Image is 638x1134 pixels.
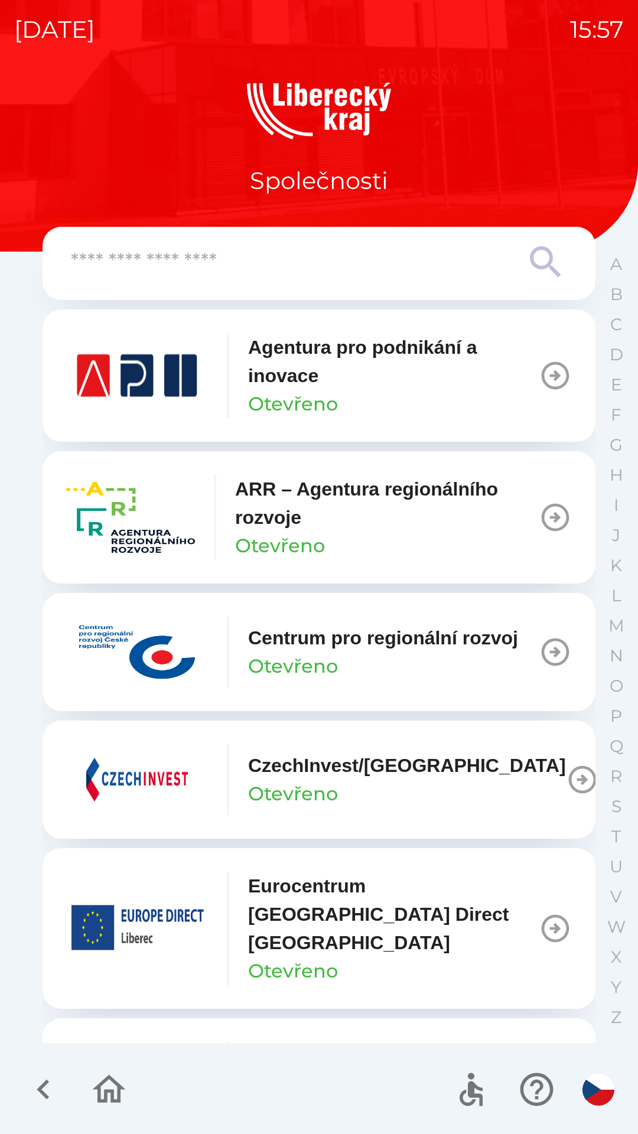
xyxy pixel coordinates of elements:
[610,676,623,696] p: O
[43,309,595,442] button: Agentura pro podnikání a inovaceOtevřeno
[611,374,622,395] p: E
[610,284,623,305] p: B
[248,751,566,780] p: CzechInvest/[GEOGRAPHIC_DATA]
[607,917,626,937] p: W
[248,872,539,957] p: Eurocentrum [GEOGRAPHIC_DATA] Direct [GEOGRAPHIC_DATA]
[601,309,631,340] button: C
[601,882,631,912] button: V
[248,780,338,808] p: Otevřeno
[610,736,623,757] p: Q
[611,405,621,425] p: F
[601,701,631,731] button: P
[66,617,208,687] img: 68df2704-ae73-4634-9931-9f67bcfb2c74.jpg
[601,822,631,852] button: T
[66,744,208,815] img: c927f8d6-c8fa-4bdd-9462-44b487a11e50.png
[601,249,631,279] button: A
[601,791,631,822] button: S
[248,333,539,390] p: Agentura pro podnikání a inovace
[610,465,623,485] p: H
[601,520,631,550] button: J
[601,1002,631,1032] button: Z
[610,646,623,666] p: N
[570,12,624,47] p: 15:57
[611,826,621,847] p: T
[601,641,631,671] button: N
[611,796,621,817] p: S
[611,585,621,606] p: L
[235,532,325,560] p: Otevřeno
[601,490,631,520] button: I
[248,957,338,985] p: Otevřeno
[614,495,619,516] p: I
[610,435,623,455] p: G
[611,1007,621,1028] p: Z
[601,942,631,972] button: X
[601,581,631,611] button: L
[601,671,631,701] button: O
[611,947,621,967] p: X
[43,721,595,839] button: CzechInvest/[GEOGRAPHIC_DATA]Otevřeno
[66,482,195,553] img: 157ba001-05af-4362-8ba6-6f64d3b6f433.png
[601,460,631,490] button: H
[612,525,620,546] p: J
[608,615,624,636] p: M
[601,279,631,309] button: B
[610,766,622,787] p: R
[601,340,631,370] button: D
[601,912,631,942] button: W
[582,1074,614,1106] img: cs flag
[610,887,622,907] p: V
[248,390,338,418] p: Otevřeno
[235,475,539,532] p: ARR – Agentura regionálního rozvoje
[610,314,622,335] p: C
[610,254,622,275] p: A
[610,856,623,877] p: U
[66,340,208,411] img: 8cbcfca4-daf3-4cd6-a4bc-9a520cce8152.png
[43,848,595,1009] button: Eurocentrum [GEOGRAPHIC_DATA] Direct [GEOGRAPHIC_DATA]Otevřeno
[248,1042,539,1099] p: Eurocentrum [GEOGRAPHIC_DATA]/MMR ČR
[14,12,95,47] p: [DATE]
[610,555,622,576] p: K
[610,344,623,365] p: D
[601,852,631,882] button: U
[610,706,622,726] p: P
[601,430,631,460] button: G
[66,893,208,964] img: 3a1beb4f-d3e5-4b48-851b-8303af1e5a41.png
[601,761,631,791] button: R
[601,370,631,400] button: E
[248,652,338,680] p: Otevřeno
[43,593,595,711] button: Centrum pro regionální rozvojOtevřeno
[611,977,621,998] p: Y
[601,400,631,430] button: F
[601,611,631,641] button: M
[601,972,631,1002] button: Y
[601,731,631,761] button: Q
[601,550,631,581] button: K
[43,451,595,584] button: ARR – Agentura regionálního rozvojeOtevřeno
[250,163,388,198] p: Společnosti
[43,83,595,139] img: Logo
[248,624,518,652] p: Centrum pro regionální rozvoj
